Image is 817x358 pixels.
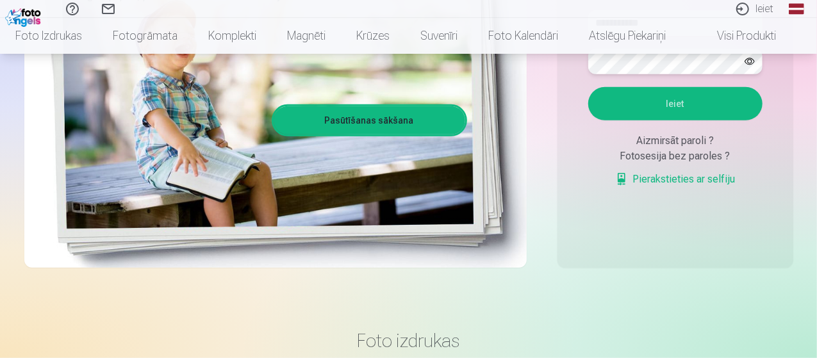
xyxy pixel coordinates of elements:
[272,18,341,54] a: Magnēti
[588,133,763,149] div: Aizmirsāt paroli ?
[473,18,574,54] a: Foto kalendāri
[574,18,681,54] a: Atslēgu piekariņi
[615,172,736,187] a: Pierakstieties ar selfiju
[588,87,763,120] button: Ieiet
[35,329,783,352] h3: Foto izdrukas
[5,5,44,27] img: /fa1
[274,106,465,134] a: Pasūtīšanas sākšana
[405,18,473,54] a: Suvenīri
[681,18,791,54] a: Visi produkti
[97,18,193,54] a: Fotogrāmata
[588,149,763,164] div: Fotosesija bez paroles ?
[193,18,272,54] a: Komplekti
[341,18,405,54] a: Krūzes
